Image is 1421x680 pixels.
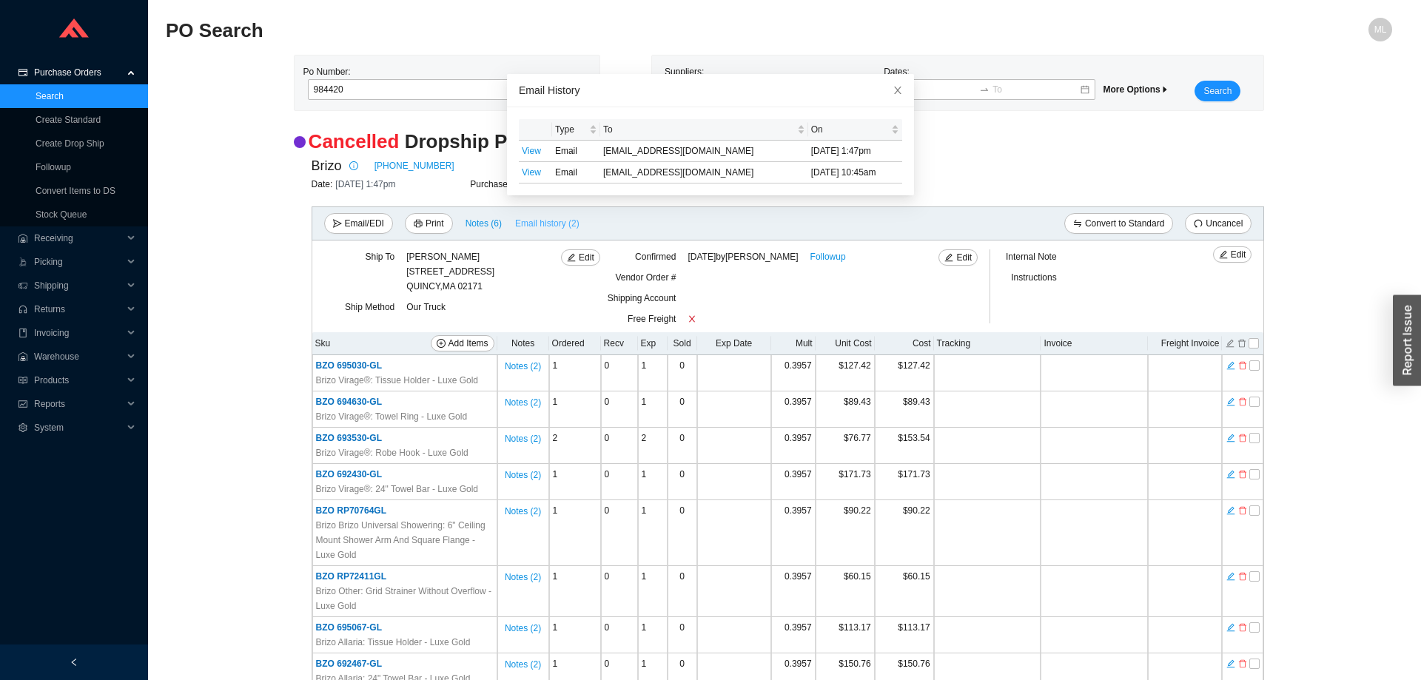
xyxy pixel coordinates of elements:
span: Purchase rep: [470,179,528,189]
span: Internal Note [1006,252,1057,262]
span: Notes ( 2 ) [505,395,541,410]
span: edit [1226,659,1235,669]
button: Notes (2) [504,620,542,630]
button: Notes (2) [504,431,542,441]
button: Email history (2) [514,213,580,234]
span: More Options [1103,84,1169,95]
td: Email [552,162,600,184]
th: Mult [771,332,816,355]
span: On [811,122,888,137]
span: customer-service [18,305,28,314]
td: 0 [668,500,697,566]
span: edit [1226,622,1235,633]
span: Vendor Order # [615,272,676,283]
span: close [688,314,696,323]
th: Type sortable [552,119,600,141]
td: 0.3957 [771,428,816,464]
td: 1 [549,566,601,617]
a: Followup [810,249,846,264]
td: 0 [601,428,638,464]
td: $153.54 [875,428,934,464]
td: $60.15 [875,566,934,617]
th: Cost [875,332,934,355]
a: Stock Queue [36,209,87,220]
button: delete [1237,657,1248,667]
span: Search [1203,84,1232,98]
td: 0 [601,391,638,428]
th: Ordered [549,332,601,355]
span: Purchase Orders [34,61,123,84]
span: Picking [34,250,123,274]
button: delete [1237,468,1248,478]
button: edit [1226,359,1236,369]
a: Followup [36,162,71,172]
span: send [333,219,342,229]
td: 0 [668,464,697,500]
td: 1 [638,617,668,653]
button: printerPrint [405,213,453,234]
button: edit [1226,395,1236,405]
span: Receiving [34,226,123,250]
a: View [522,167,541,178]
span: printer [414,219,423,229]
span: Notes ( 6 ) [466,216,502,231]
span: delete [1238,469,1247,479]
span: Returns [34,297,123,321]
td: 0 [601,566,638,617]
h2: Dropship PO # 984420 [309,129,597,155]
span: Notes ( 2 ) [505,504,541,519]
td: [DATE] 1:47pm [808,141,902,162]
td: 0 [601,617,638,653]
span: Brizo Virage®: Towel Ring - Luxe Gold [316,409,468,424]
th: Notes [497,332,549,355]
span: Email/EDI [345,216,384,231]
td: Email [552,141,600,162]
span: delete [1238,360,1247,371]
span: edit [1226,505,1235,516]
td: 2 [549,428,601,464]
td: 1 [638,391,668,428]
button: editEdit [938,249,978,266]
td: $89.43 [875,391,934,428]
span: Reports [34,392,123,416]
button: delete [1237,337,1247,347]
span: Notes ( 2 ) [505,359,541,374]
td: 0.3957 [771,500,816,566]
input: From [890,82,976,97]
td: $60.15 [816,566,875,617]
td: 0.3957 [771,464,816,500]
td: 1 [549,355,601,391]
span: BZO 693530-GL [316,433,382,443]
span: info-circle [346,161,362,170]
span: delete [1238,505,1247,516]
button: Notes (2) [504,569,542,579]
input: To [992,82,1079,97]
button: sendEmail/EDI [324,213,393,234]
a: [PHONE_NUMBER] [374,158,454,173]
span: [DATE] by [PERSON_NAME] [688,249,798,264]
span: Products [34,368,123,392]
span: BZO 695030-GL [316,360,382,371]
td: 1 [549,464,601,500]
span: Confirmed [635,252,676,262]
td: 0 [668,566,697,617]
td: 0 [601,464,638,500]
button: Notes (2) [504,503,542,514]
span: Our Truck [406,302,446,312]
span: Type [555,122,586,137]
td: 2 [638,428,668,464]
span: Shipping Account [608,293,676,303]
span: Ship Method [345,302,394,312]
span: Email history (2) [515,216,580,231]
td: 0 [668,391,697,428]
span: To [603,122,794,137]
td: $76.77 [816,428,875,464]
th: Freight Invoice [1148,332,1222,355]
span: Notes ( 2 ) [505,468,541,482]
button: edit [1226,570,1236,580]
a: View [522,146,541,156]
span: swap-right [979,84,990,95]
span: BZO RP72411GL [316,571,386,582]
button: delete [1237,395,1248,405]
td: 0.3957 [771,566,816,617]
